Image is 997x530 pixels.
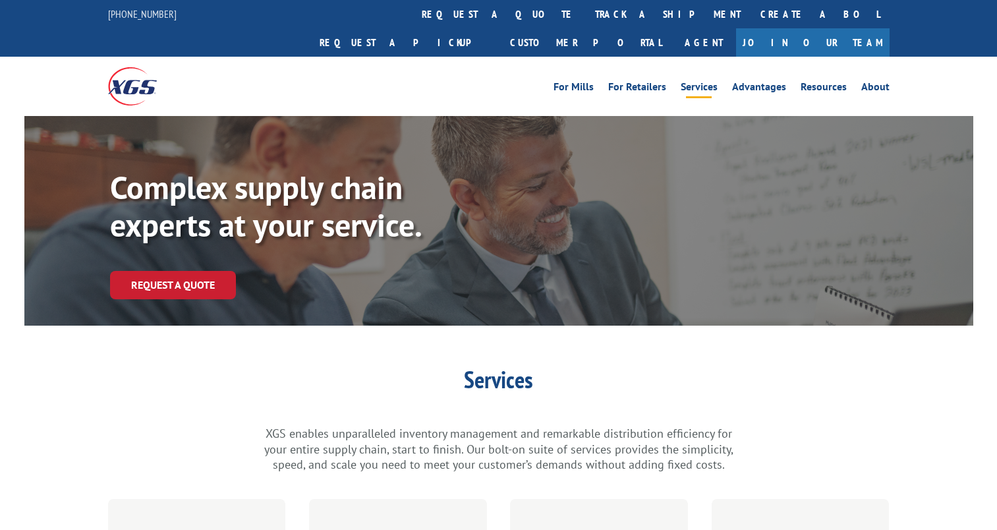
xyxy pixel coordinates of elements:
[262,426,736,473] p: XGS enables unparalleled inventory management and remarkable distribution efficiency for your ent...
[681,82,718,96] a: Services
[554,82,594,96] a: For Mills
[732,82,786,96] a: Advantages
[861,82,890,96] a: About
[608,82,666,96] a: For Retailers
[110,169,505,245] p: Complex supply chain experts at your service.
[108,7,177,20] a: [PHONE_NUMBER]
[801,82,847,96] a: Resources
[310,28,500,57] a: Request a pickup
[262,368,736,398] h1: Services
[736,28,890,57] a: Join Our Team
[500,28,671,57] a: Customer Portal
[110,271,236,299] a: Request a Quote
[671,28,736,57] a: Agent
